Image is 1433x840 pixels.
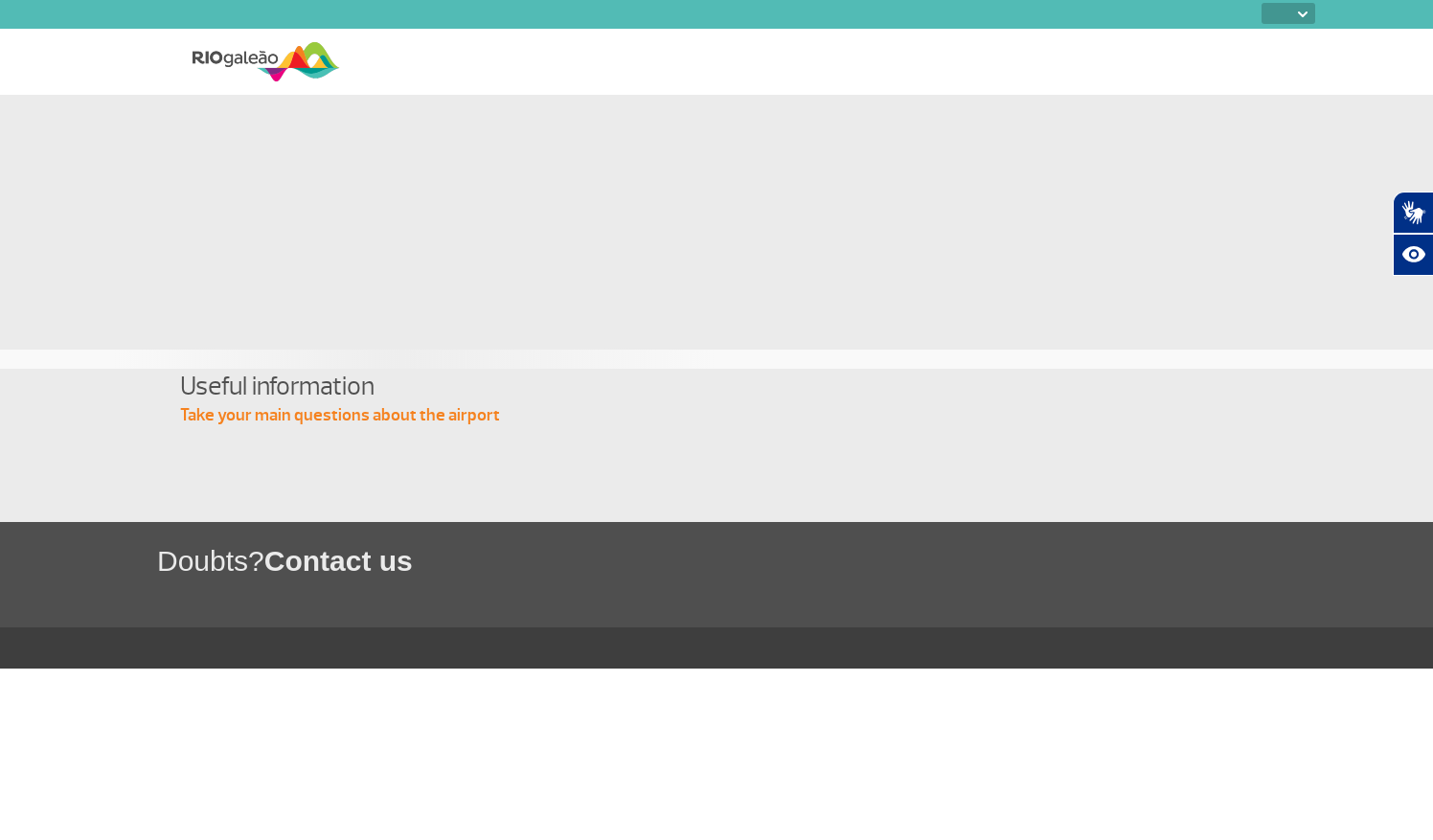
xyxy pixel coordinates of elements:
[180,369,1253,404] h4: Useful information
[264,545,413,577] span: Contact us
[1393,234,1433,276] button: Abrir recursos assistivos.
[157,541,1433,580] h1: Doubts?
[1393,192,1433,234] button: Abrir tradutor de língua de sinais.
[1393,192,1433,276] div: Plugin de acessibilidade da Hand Talk.
[180,404,1253,427] p: Take your main questions about the airport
